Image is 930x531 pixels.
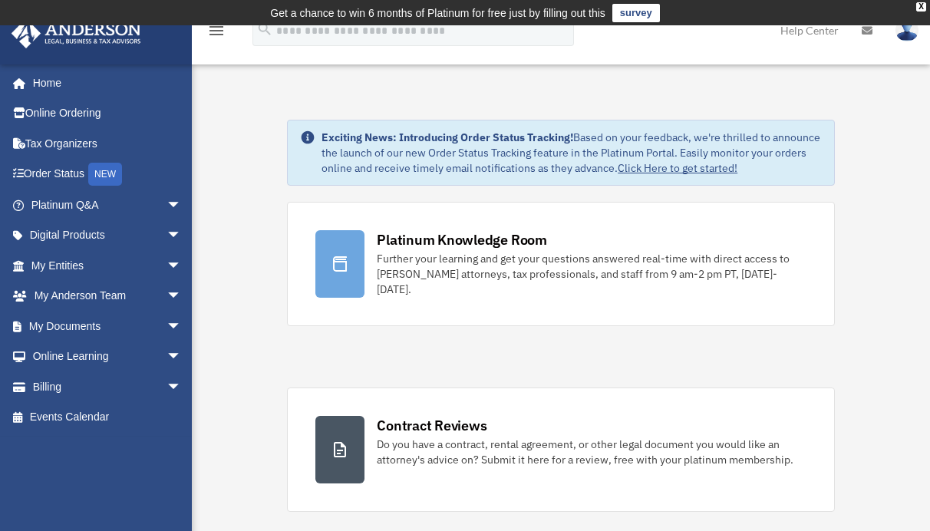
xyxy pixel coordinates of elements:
a: Tax Organizers [11,128,205,159]
span: arrow_drop_down [167,250,197,282]
span: arrow_drop_down [167,371,197,403]
a: Home [11,68,197,98]
a: Platinum Knowledge Room Further your learning and get your questions answered real-time with dire... [287,202,835,326]
div: Contract Reviews [377,416,486,435]
span: arrow_drop_down [167,220,197,252]
a: My Documentsarrow_drop_down [11,311,205,341]
span: arrow_drop_down [167,281,197,312]
a: Events Calendar [11,402,205,433]
a: Order StatusNEW [11,159,205,190]
i: menu [207,21,226,40]
a: My Entitiesarrow_drop_down [11,250,205,281]
a: Billingarrow_drop_down [11,371,205,402]
a: survey [612,4,660,22]
strong: Exciting News: Introducing Order Status Tracking! [322,130,573,144]
a: menu [207,27,226,40]
img: User Pic [895,19,918,41]
img: Anderson Advisors Platinum Portal [7,18,146,48]
div: close [916,2,926,12]
span: arrow_drop_down [167,341,197,373]
a: Online Ordering [11,98,205,129]
a: Online Learningarrow_drop_down [11,341,205,372]
a: Contract Reviews Do you have a contract, rental agreement, or other legal document you would like... [287,388,835,512]
div: Platinum Knowledge Room [377,230,547,249]
a: My Anderson Teamarrow_drop_down [11,281,205,312]
a: Click Here to get started! [618,161,737,175]
span: arrow_drop_down [167,190,197,221]
div: NEW [88,163,122,186]
div: Based on your feedback, we're thrilled to announce the launch of our new Order Status Tracking fe... [322,130,822,176]
a: Platinum Q&Aarrow_drop_down [11,190,205,220]
div: Further your learning and get your questions answered real-time with direct access to [PERSON_NAM... [377,251,806,297]
i: search [256,21,273,38]
div: Do you have a contract, rental agreement, or other legal document you would like an attorney's ad... [377,437,806,467]
div: Get a chance to win 6 months of Platinum for free just by filling out this [270,4,605,22]
a: Digital Productsarrow_drop_down [11,220,205,251]
span: arrow_drop_down [167,311,197,342]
